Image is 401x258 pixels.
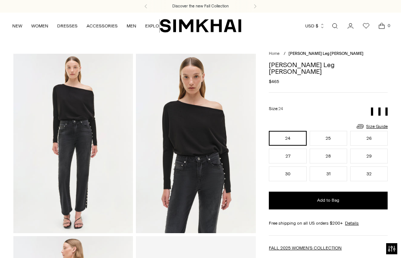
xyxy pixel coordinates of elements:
[269,149,306,163] button: 27
[385,22,392,29] span: 0
[269,62,388,75] h1: [PERSON_NAME] Leg [PERSON_NAME]
[317,197,339,204] span: Add to Bag
[269,51,388,57] nav: breadcrumbs
[278,106,283,111] span: 24
[160,19,241,33] a: SIMKHAI
[350,166,388,181] button: 32
[269,245,342,251] a: FALL 2025 WOMEN'S COLLECTION
[345,220,359,226] a: Details
[269,166,306,181] button: 30
[136,54,256,233] img: Amelia Straight Leg Jean
[57,18,78,34] a: DRESSES
[269,220,388,226] div: Free shipping on all US orders $200+
[305,18,325,34] button: USD $
[374,19,389,33] a: Open cart modal
[327,19,342,33] a: Open search modal
[356,122,388,131] a: Size Guide
[87,18,118,34] a: ACCESSORIES
[350,149,388,163] button: 29
[269,51,280,56] a: Home
[269,131,306,146] button: 24
[269,192,388,209] button: Add to Bag
[31,18,48,34] a: WOMEN
[310,131,347,146] button: 25
[269,78,279,85] span: $465
[284,51,286,57] div: /
[127,18,136,34] a: MEN
[145,18,164,34] a: EXPLORE
[12,18,22,34] a: NEW
[310,166,347,181] button: 31
[269,105,283,112] label: Size:
[172,3,229,9] a: Discover the new Fall Collection
[310,149,347,163] button: 28
[343,19,358,33] a: Go to the account page
[13,54,133,233] img: Amelia Straight Leg Jean
[359,19,374,33] a: Wishlist
[288,51,363,56] span: [PERSON_NAME] Leg [PERSON_NAME]
[350,131,388,146] button: 26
